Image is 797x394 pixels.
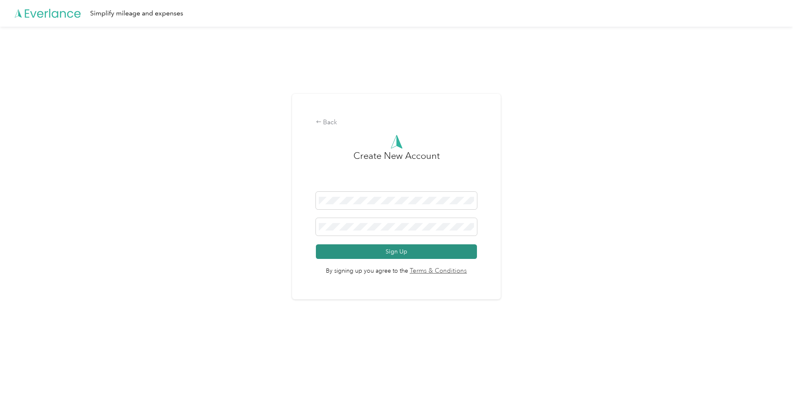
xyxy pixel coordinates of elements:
[90,8,183,19] div: Simplify mileage and expenses
[316,118,477,128] div: Back
[316,259,477,276] span: By signing up you agree to the
[408,266,467,276] a: Terms & Conditions
[353,149,440,192] h3: Create New Account
[316,244,477,259] button: Sign Up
